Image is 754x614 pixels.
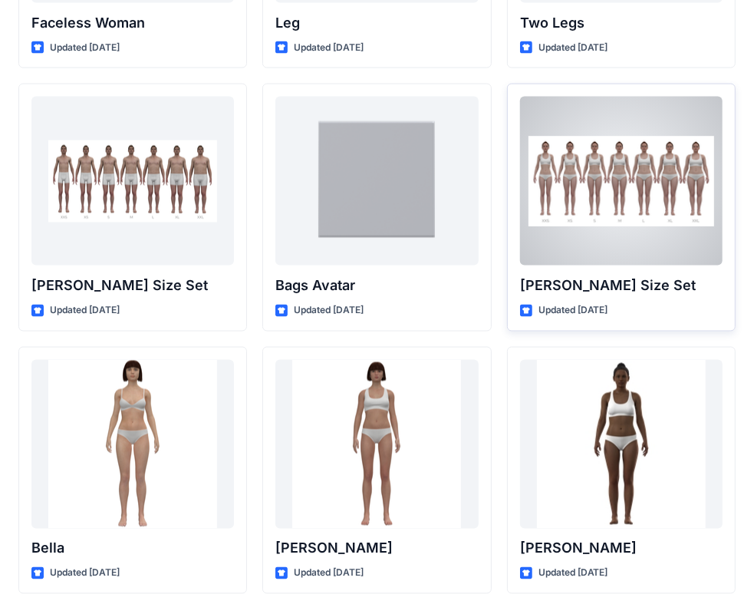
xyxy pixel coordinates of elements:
p: Two Legs [520,12,723,34]
p: Updated [DATE] [50,566,120,582]
p: Updated [DATE] [50,302,120,319]
p: Leg [275,12,478,34]
p: Updated [DATE] [294,302,364,319]
p: Updated [DATE] [294,40,364,56]
p: Updated [DATE] [538,566,608,582]
a: Olivia Size Set [520,97,723,266]
p: Bags Avatar [275,275,478,296]
a: Gabrielle [520,360,723,529]
p: Updated [DATE] [294,566,364,582]
p: [PERSON_NAME] Size Set [520,275,723,296]
p: Faceless Woman [31,12,234,34]
a: Emma [275,360,478,529]
p: [PERSON_NAME] [520,538,723,560]
a: Bella [31,360,234,529]
p: Updated [DATE] [538,302,608,319]
p: Updated [DATE] [538,40,608,56]
p: [PERSON_NAME] [275,538,478,560]
a: Oliver Size Set [31,97,234,266]
a: Bags Avatar [275,97,478,266]
p: [PERSON_NAME] Size Set [31,275,234,296]
p: Updated [DATE] [50,40,120,56]
p: Bella [31,538,234,560]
